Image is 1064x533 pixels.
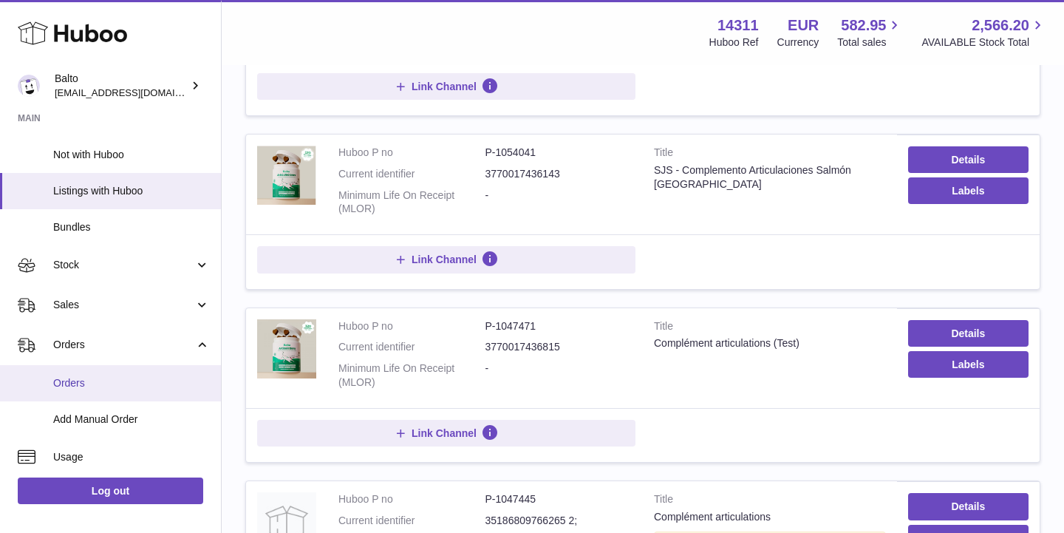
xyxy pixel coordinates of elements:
button: Link Channel [257,73,635,100]
button: Labels [908,351,1029,378]
dd: - [485,361,632,390]
a: Details [908,493,1029,520]
dt: Huboo P no [338,492,485,506]
span: 2,566.20 [972,16,1029,35]
div: Complément articulations [654,510,886,524]
dt: Huboo P no [338,146,485,160]
span: Link Channel [412,80,477,93]
img: Complément articulations (Test) [257,319,316,378]
img: SJS - Complemento Articulaciones Salmón España [257,146,316,205]
span: 582.95 [841,16,886,35]
img: ops@balto.fr [18,75,40,97]
dt: Current identifier [338,340,485,354]
span: Not with Huboo [53,148,210,162]
a: 582.95 Total sales [837,16,903,50]
span: Sales [53,298,194,312]
button: Link Channel [257,420,635,447]
span: Stock [53,258,194,272]
span: Bundles [53,220,210,234]
div: SJS - Complemento Articulaciones Salmón [GEOGRAPHIC_DATA] [654,163,886,191]
dt: Minimum Life On Receipt (MLOR) [338,189,485,217]
span: Listings with Huboo [53,184,210,198]
dd: 3770017436143 [485,167,632,181]
dd: P-1054041 [485,146,632,160]
div: Currency [777,35,819,50]
dd: - [485,189,632,217]
dt: Minimum Life On Receipt (MLOR) [338,361,485,390]
button: Link Channel [257,246,635,273]
span: Total sales [837,35,903,50]
dd: P-1047471 [485,319,632,333]
dt: Current identifier [338,514,485,528]
strong: 14311 [717,16,759,35]
div: Complément articulations (Test) [654,336,886,350]
dd: 35186809766265 2; [485,514,632,528]
span: [EMAIL_ADDRESS][DOMAIN_NAME] [55,86,217,98]
button: Labels [908,177,1029,204]
span: Link Channel [412,427,477,440]
a: 2,566.20 AVAILABLE Stock Total [921,16,1046,50]
span: Link Channel [412,253,477,266]
strong: EUR [788,16,819,35]
span: AVAILABLE Stock Total [921,35,1046,50]
span: Orders [53,338,194,352]
a: Log out [18,478,203,504]
span: Usage [53,450,210,464]
div: Balto [55,72,188,100]
dt: Current identifier [338,167,485,181]
div: Huboo Ref [709,35,759,50]
dt: Huboo P no [338,319,485,333]
dd: P-1047445 [485,492,632,506]
span: Orders [53,376,210,390]
a: Details [908,146,1029,173]
strong: Title [654,492,886,510]
a: Details [908,320,1029,347]
strong: Title [654,146,886,163]
dd: 3770017436815 [485,340,632,354]
span: Add Manual Order [53,413,210,427]
strong: Title [654,319,886,337]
